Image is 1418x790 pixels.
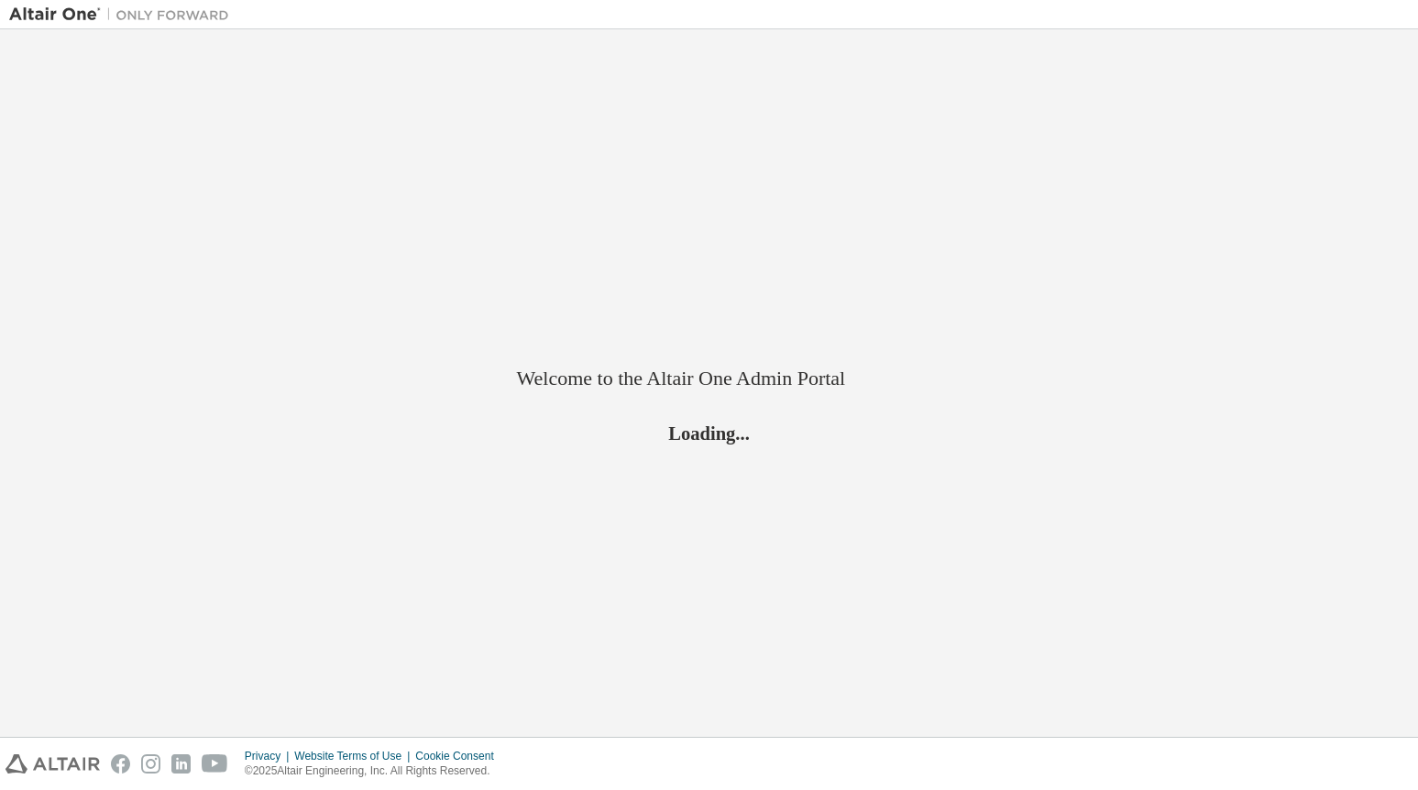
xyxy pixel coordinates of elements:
[141,754,160,774] img: instagram.svg
[9,5,238,24] img: Altair One
[294,749,415,763] div: Website Terms of Use
[245,763,505,779] p: © 2025 Altair Engineering, Inc. All Rights Reserved.
[245,749,294,763] div: Privacy
[111,754,130,774] img: facebook.svg
[202,754,228,774] img: youtube.svg
[415,749,504,763] div: Cookie Consent
[517,422,902,445] h2: Loading...
[517,366,902,391] h2: Welcome to the Altair One Admin Portal
[5,754,100,774] img: altair_logo.svg
[171,754,191,774] img: linkedin.svg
